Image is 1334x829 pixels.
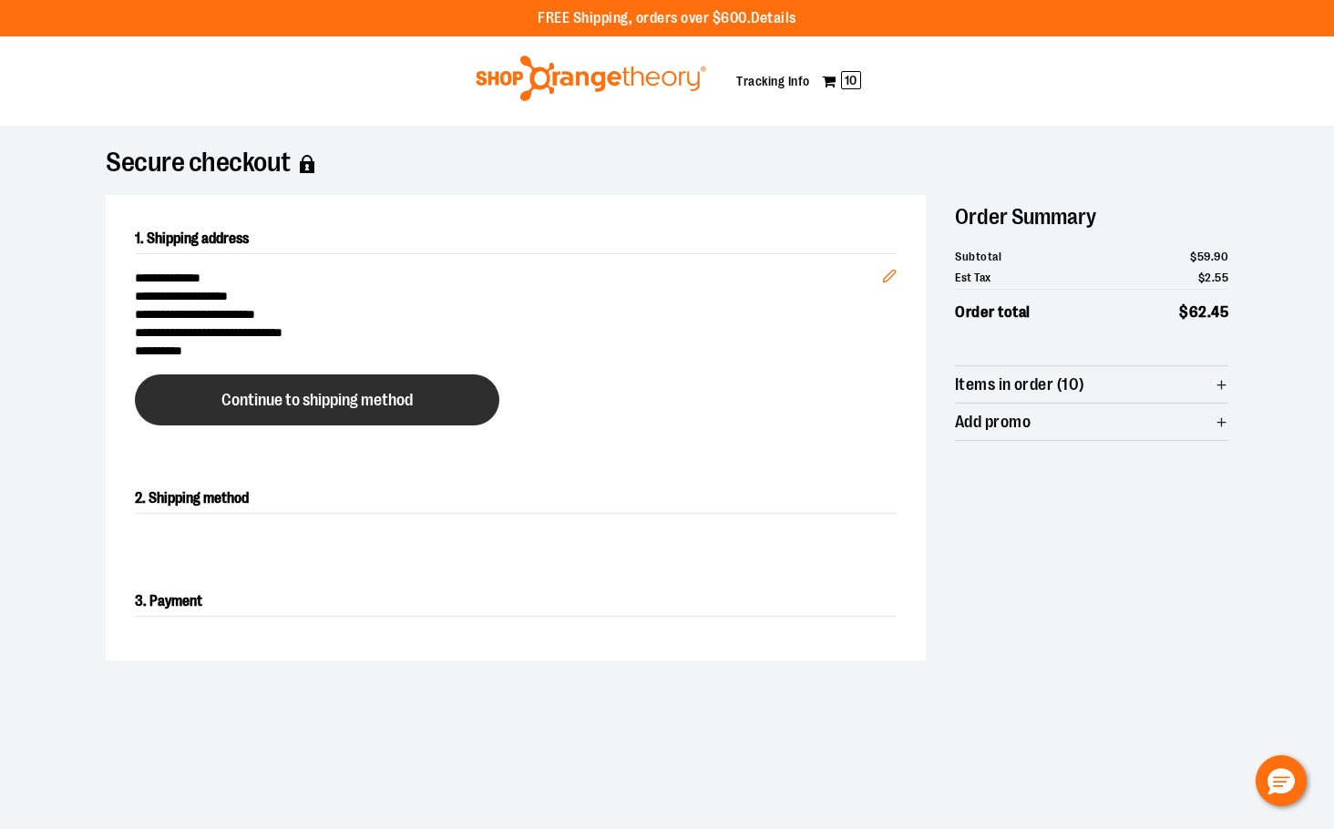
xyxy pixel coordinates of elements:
[473,56,709,101] img: Shop Orangetheory
[1205,271,1212,284] span: 2
[1179,303,1189,321] span: $
[867,240,911,303] button: Edit
[1214,250,1228,263] span: 90
[841,71,861,89] span: 10
[955,269,991,287] span: Est Tax
[955,301,1031,324] span: Order total
[955,404,1228,440] button: Add promo
[106,155,1228,173] h1: Secure checkout
[955,414,1031,431] span: Add promo
[1211,303,1228,321] span: 45
[1190,250,1197,263] span: $
[221,392,413,409] span: Continue to shipping method
[1256,755,1307,806] button: Hello, have a question? Let’s chat.
[538,8,796,29] p: FREE Shipping, orders over $600.
[736,74,810,88] a: Tracking Info
[955,366,1228,403] button: Items in order (10)
[1215,271,1228,284] span: 55
[955,376,1085,394] span: Items in order (10)
[751,10,796,26] a: Details
[955,248,1001,266] span: Subtotal
[135,484,897,514] h2: 2. Shipping method
[1189,303,1207,321] span: 62
[135,224,897,254] h2: 1. Shipping address
[1211,250,1215,263] span: .
[1207,303,1212,321] span: .
[135,587,897,617] h2: 3. Payment
[135,374,499,425] button: Continue to shipping method
[955,195,1228,239] h2: Order Summary
[1198,271,1206,284] span: $
[1197,250,1211,263] span: 59
[1212,271,1216,284] span: .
